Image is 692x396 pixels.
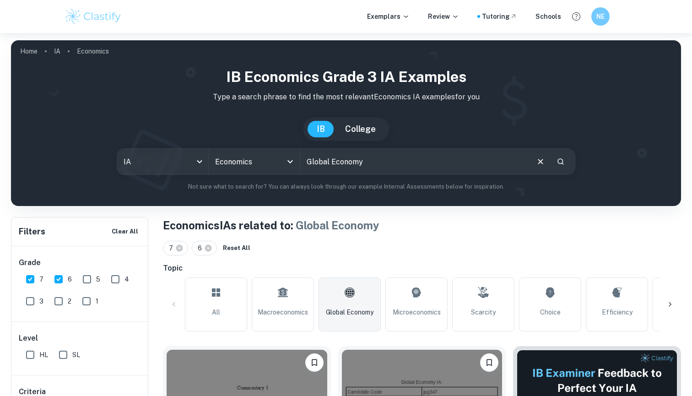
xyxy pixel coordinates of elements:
button: NE [591,7,610,26]
h6: Grade [19,257,141,268]
button: Bookmark [480,353,498,372]
span: 7 [39,274,43,284]
button: IB [308,121,334,137]
img: profile cover [11,40,681,206]
a: Schools [535,11,561,22]
p: Type a search phrase to find the most relevant Economics IA examples for you [18,92,674,103]
span: Scarcity [471,307,496,317]
button: Bookmark [305,353,324,372]
span: 1 [96,296,98,306]
span: Macroeconomics [258,307,308,317]
button: Search [553,154,568,169]
h1: Economics IAs related to: [163,217,681,233]
span: 5 [96,274,100,284]
p: Exemplars [367,11,410,22]
div: 6 [192,241,217,255]
input: E.g. smoking and tax, tariffs, global economy... [300,149,528,174]
span: Microeconomics [393,307,441,317]
span: 4 [124,274,129,284]
button: Clear All [109,225,141,239]
span: 2 [68,296,71,306]
div: 7 [163,241,188,255]
a: Tutoring [482,11,517,22]
button: College [336,121,385,137]
p: Not sure what to search for? You can always look through our example Internal Assessments below f... [18,182,674,191]
button: Help and Feedback [568,9,584,24]
a: Home [20,45,38,58]
a: IA [54,45,60,58]
p: Review [428,11,459,22]
button: Reset All [221,241,253,255]
button: Open [284,155,297,168]
span: Global Economy [326,307,373,317]
p: Economics [77,46,109,56]
span: Efficiency [602,307,633,317]
span: 6 [198,243,206,253]
img: Clastify logo [64,7,122,26]
h6: Filters [19,225,45,238]
span: 7 [169,243,177,253]
span: SL [72,350,80,360]
span: Choice [540,307,561,317]
h6: NE [595,11,606,22]
span: HL [39,350,48,360]
h1: IB Economics Grade 3 IA examples [18,66,674,88]
span: All [212,307,220,317]
button: Clear [532,153,549,170]
h6: Topic [163,263,681,274]
span: 3 [39,296,43,306]
span: 6 [68,274,72,284]
span: Global Economy [296,219,379,232]
div: IA [117,149,208,174]
h6: Level [19,333,141,344]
